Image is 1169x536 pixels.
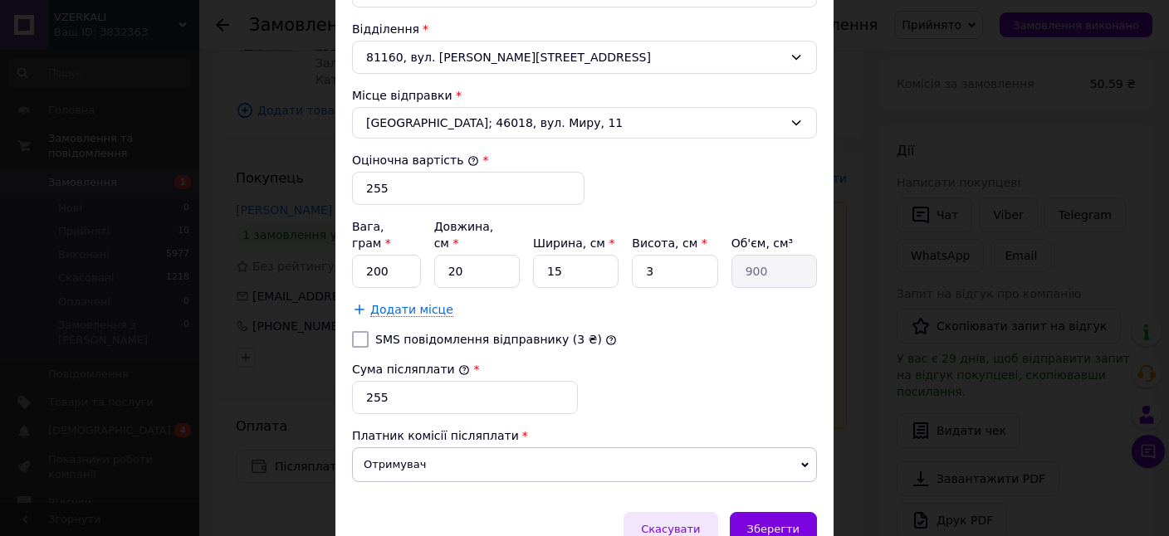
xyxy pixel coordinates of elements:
[533,236,614,250] label: Ширина, см
[641,523,700,535] span: Скасувати
[434,220,494,250] label: Довжина, см
[352,87,817,104] div: Місце відправки
[352,363,470,376] label: Сума післяплати
[352,41,817,74] div: 81160, вул. [PERSON_NAME][STREET_ADDRESS]
[375,333,602,346] label: SMS повідомлення відправнику (3 ₴)
[352,447,817,482] span: Отримувач
[352,220,391,250] label: Вага, грам
[370,303,453,317] span: Додати місце
[632,236,707,250] label: Висота, см
[747,523,800,535] span: Зберегти
[366,115,783,131] span: [GEOGRAPHIC_DATA]; 46018, вул. Миру, 11
[731,235,817,251] div: Об'єм, см³
[352,153,479,167] label: Оціночна вартість
[352,21,817,37] div: Відділення
[352,429,519,442] span: Платник комісії післяплати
